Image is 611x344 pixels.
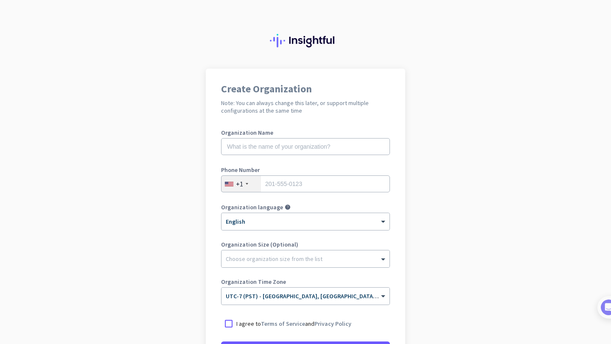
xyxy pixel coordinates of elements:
[270,34,341,47] img: Insightful
[221,167,390,173] label: Phone Number
[221,130,390,136] label: Organization Name
[285,204,291,210] i: help
[221,138,390,155] input: What is the name of your organization?
[221,175,390,192] input: 201-555-0123
[236,180,243,188] div: +1
[261,320,305,327] a: Terms of Service
[221,204,283,210] label: Organization language
[314,320,351,327] a: Privacy Policy
[221,241,390,247] label: Organization Size (Optional)
[221,84,390,94] h1: Create Organization
[236,319,351,328] p: I agree to and
[221,279,390,285] label: Organization Time Zone
[221,99,390,114] h2: Note: You can always change this later, or support multiple configurations at the same time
